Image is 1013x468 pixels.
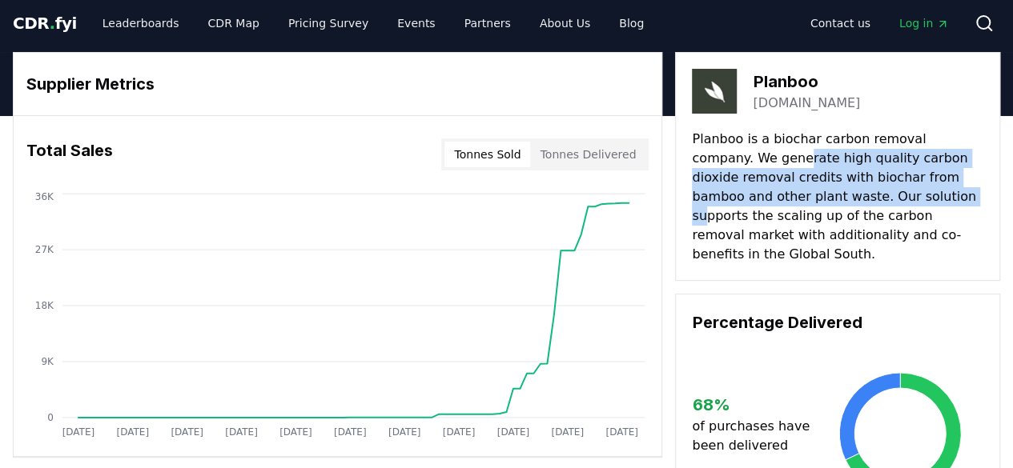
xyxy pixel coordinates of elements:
[90,9,192,38] a: Leaderboards
[279,426,312,438] tspan: [DATE]
[753,94,860,113] a: [DOMAIN_NAME]
[692,310,983,334] h3: Percentage Delivered
[13,14,77,33] span: CDR fyi
[195,9,272,38] a: CDR Map
[452,9,524,38] a: Partners
[753,70,860,94] h3: Planboo
[384,9,448,38] a: Events
[50,14,55,33] span: .
[692,393,816,417] h3: 68 %
[606,426,639,438] tspan: [DATE]
[552,426,585,438] tspan: [DATE]
[35,244,54,255] tspan: 27K
[497,426,530,438] tspan: [DATE]
[41,356,54,367] tspan: 9K
[692,417,816,455] p: of purchases have been delivered
[62,426,95,438] tspan: [DATE]
[899,15,949,31] span: Log in
[443,426,476,438] tspan: [DATE]
[225,426,258,438] tspan: [DATE]
[388,426,421,438] tspan: [DATE]
[117,426,150,438] tspan: [DATE]
[35,300,54,311] tspan: 18K
[444,142,530,167] button: Tonnes Sold
[530,142,645,167] button: Tonnes Delivered
[35,191,54,202] tspan: 36K
[798,9,883,38] a: Contact us
[886,9,962,38] a: Log in
[798,9,962,38] nav: Main
[90,9,657,38] nav: Main
[606,9,657,38] a: Blog
[527,9,603,38] a: About Us
[13,12,77,34] a: CDR.fyi
[26,138,113,170] h3: Total Sales
[26,72,649,96] h3: Supplier Metrics
[692,69,737,114] img: Planboo-logo
[171,426,203,438] tspan: [DATE]
[334,426,367,438] tspan: [DATE]
[692,130,983,264] p: Planboo is a biochar carbon removal company. We generate high quality carbon dioxide removal cred...
[47,412,54,423] tspan: 0
[275,9,381,38] a: Pricing Survey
